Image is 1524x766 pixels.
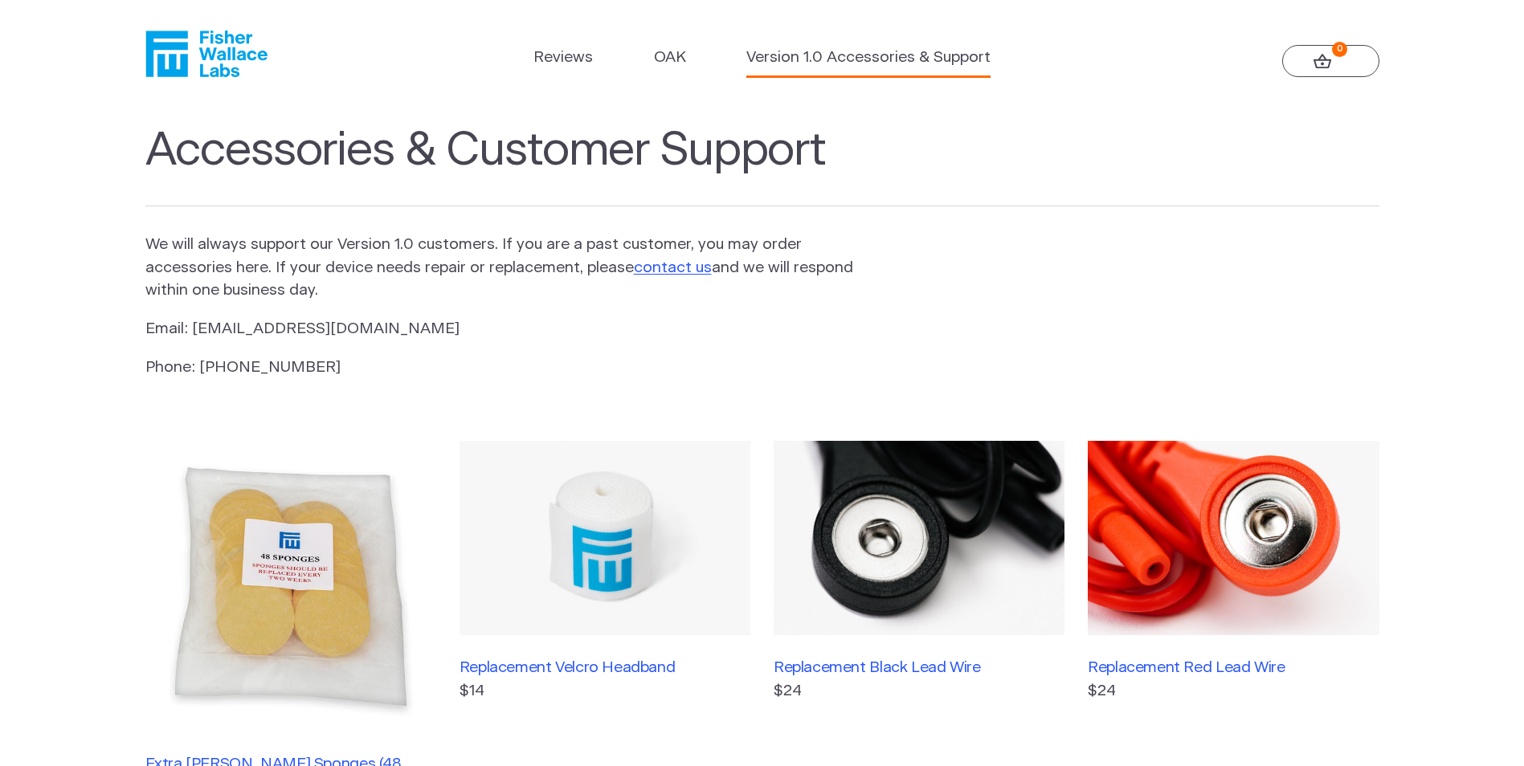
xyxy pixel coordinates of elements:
p: $24 [774,680,1064,703]
img: Replacement Velcro Headband [460,441,750,635]
img: Extra Fisher Wallace Sponges (48 pack) [145,441,436,731]
a: Version 1.0 Accessories & Support [746,47,991,70]
p: $24 [1088,680,1379,703]
a: 0 [1282,45,1379,77]
a: Reviews [533,47,593,70]
a: OAK [654,47,686,70]
h1: Accessories & Customer Support [145,124,1379,207]
h3: Replacement Velcro Headband [460,658,750,677]
strong: 0 [1332,42,1347,57]
h3: Replacement Red Lead Wire [1088,658,1379,677]
p: Phone: [PHONE_NUMBER] [145,357,856,380]
img: Replacement Black Lead Wire [774,441,1064,635]
p: Email: [EMAIL_ADDRESS][DOMAIN_NAME] [145,318,856,341]
a: Fisher Wallace [145,31,268,77]
img: Replacement Red Lead Wire [1088,441,1379,635]
h3: Replacement Black Lead Wire [774,658,1064,677]
p: $14 [460,680,750,703]
p: We will always support our Version 1.0 customers. If you are a past customer, you may order acces... [145,234,856,303]
a: contact us [634,260,712,275]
